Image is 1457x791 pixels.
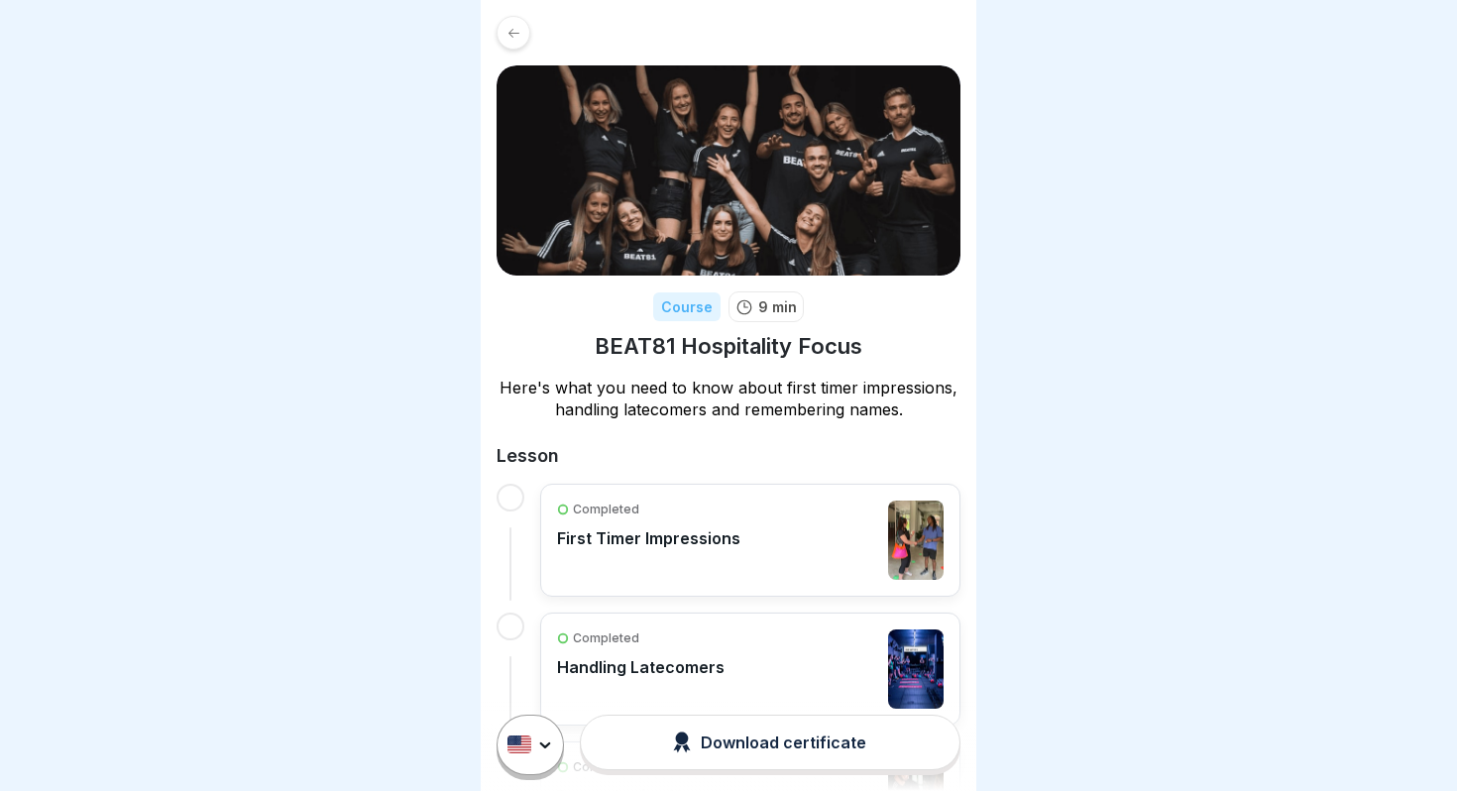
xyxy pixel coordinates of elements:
h2: Lesson [497,444,960,468]
p: Here's what you need to know about first timer impressions, handling latecomers and remembering n... [497,377,960,420]
img: us.svg [507,736,531,754]
div: Course [653,292,721,321]
p: First Timer Impressions [557,528,740,548]
p: Completed [573,629,639,647]
p: Handling Latecomers [557,657,725,677]
a: CompletedFirst Timer Impressions [557,501,944,580]
a: CompletedHandling Latecomers [557,629,944,709]
img: clwhv0mv6000q3b6y5plnlh7l.jpg [888,501,944,580]
div: Download certificate [673,732,866,753]
p: 9 min [758,296,797,317]
h1: BEAT81 Hospitality Focus [595,332,862,361]
img: jbdnco45a7lag0jqzuggyun8.png [497,65,960,276]
p: Completed [573,501,639,518]
img: clwhtpxtk00073b6ye9xitxd3.jpg [888,629,944,709]
button: Download certificate [580,715,960,770]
